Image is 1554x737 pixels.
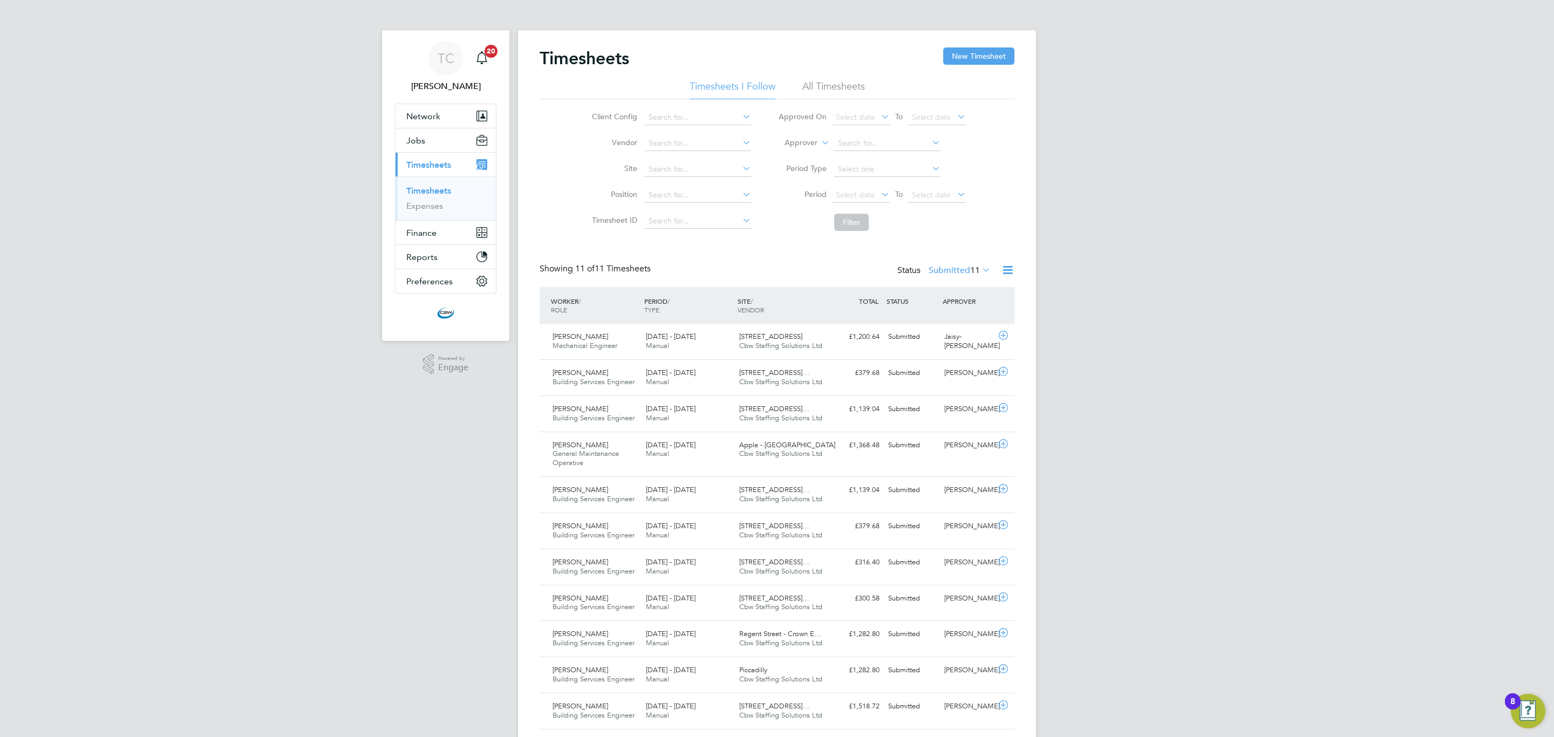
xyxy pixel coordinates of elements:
[406,201,443,211] a: Expenses
[575,263,595,274] span: 11 of
[735,291,828,319] div: SITE
[406,135,425,146] span: Jobs
[553,341,617,350] span: Mechanical Engineer
[646,377,669,386] span: Manual
[553,665,608,674] span: [PERSON_NAME]
[553,557,608,567] span: [PERSON_NAME]
[769,138,817,148] label: Approver
[828,517,884,535] div: £379.68
[646,602,669,611] span: Manual
[834,214,869,231] button: Filter
[553,567,635,576] span: Building Services Engineer
[395,304,496,322] a: Go to home page
[406,276,453,286] span: Preferences
[739,711,822,720] span: Cbw Staffing Solutions Ltd
[646,440,696,449] span: [DATE] - [DATE]
[437,304,454,322] img: cbwstaffingsolutions-logo-retina.png
[739,449,822,458] span: Cbw Staffing Solutions Ltd
[553,368,608,377] span: [PERSON_NAME]
[943,47,1014,65] button: New Timesheet
[828,481,884,499] div: £1,139.04
[739,413,822,422] span: Cbw Staffing Solutions Ltd
[553,404,608,413] span: [PERSON_NAME]
[423,354,469,374] a: Powered byEngage
[645,136,751,151] input: Search for...
[940,661,996,679] div: [PERSON_NAME]
[778,189,827,199] label: Period
[970,265,980,276] span: 11
[396,104,496,128] button: Network
[645,162,751,177] input: Search for...
[589,189,637,199] label: Position
[739,674,822,684] span: Cbw Staffing Solutions Ltd
[739,494,822,503] span: Cbw Staffing Solutions Ltd
[396,176,496,220] div: Timesheets
[646,413,669,422] span: Manual
[940,590,996,608] div: [PERSON_NAME]
[884,661,940,679] div: Submitted
[884,436,940,454] div: Submitted
[778,112,827,121] label: Approved On
[646,638,669,647] span: Manual
[553,494,635,503] span: Building Services Engineer
[645,214,751,229] input: Search for...
[642,291,735,319] div: PERIOD
[940,481,996,499] div: [PERSON_NAME]
[884,590,940,608] div: Submitted
[739,629,821,638] span: Regent Street - Crown E…
[892,110,906,124] span: To
[739,440,835,449] span: Apple - [GEOGRAPHIC_DATA]
[396,269,496,293] button: Preferences
[884,625,940,643] div: Submitted
[395,80,496,93] span: Tom Cheek
[646,404,696,413] span: [DATE] - [DATE]
[884,554,940,571] div: Submitted
[646,530,669,540] span: Manual
[884,400,940,418] div: Submitted
[553,701,608,711] span: [PERSON_NAME]
[828,698,884,715] div: £1,518.72
[396,245,496,269] button: Reports
[884,517,940,535] div: Submitted
[646,567,669,576] span: Manual
[646,521,696,530] span: [DATE] - [DATE]
[739,530,822,540] span: Cbw Staffing Solutions Ltd
[884,481,940,499] div: Submitted
[438,51,454,65] span: TC
[738,305,764,314] span: VENDOR
[553,530,635,540] span: Building Services Engineer
[406,252,438,262] span: Reports
[548,291,642,319] div: WORKER
[438,354,468,363] span: Powered by
[940,436,996,454] div: [PERSON_NAME]
[438,363,468,372] span: Engage
[553,332,608,341] span: [PERSON_NAME]
[836,112,875,122] span: Select date
[690,80,775,99] li: Timesheets I Follow
[644,305,659,314] span: TYPE
[828,328,884,346] div: £1,200.64
[897,263,993,278] div: Status
[940,400,996,418] div: [PERSON_NAME]
[646,485,696,494] span: [DATE] - [DATE]
[406,228,437,238] span: Finance
[884,291,940,311] div: STATUS
[739,665,767,674] span: Piccadilly
[828,400,884,418] div: £1,139.04
[828,661,884,679] div: £1,282.80
[834,136,940,151] input: Search for...
[396,128,496,152] button: Jobs
[395,41,496,93] a: TC[PERSON_NAME]
[940,328,996,355] div: Jaisy-[PERSON_NAME]
[667,297,670,305] span: /
[884,698,940,715] div: Submitted
[940,698,996,715] div: [PERSON_NAME]
[578,297,581,305] span: /
[645,110,751,125] input: Search for...
[551,305,567,314] span: ROLE
[553,449,619,467] span: General Maintenance Operative
[834,162,940,177] input: Select one
[739,638,822,647] span: Cbw Staffing Solutions Ltd
[892,187,906,201] span: To
[739,602,822,611] span: Cbw Staffing Solutions Ltd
